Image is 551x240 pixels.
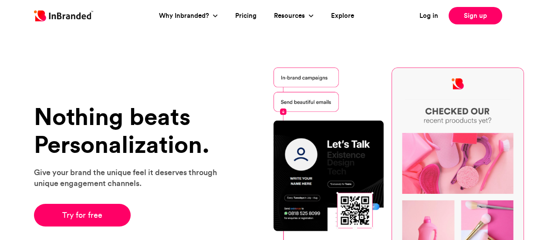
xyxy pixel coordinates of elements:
[449,7,502,24] a: Sign up
[159,11,211,21] a: Why Inbranded?
[274,11,307,21] a: Resources
[331,11,354,21] a: Explore
[34,10,93,21] img: Inbranded
[235,11,257,21] a: Pricing
[419,11,438,21] a: Log in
